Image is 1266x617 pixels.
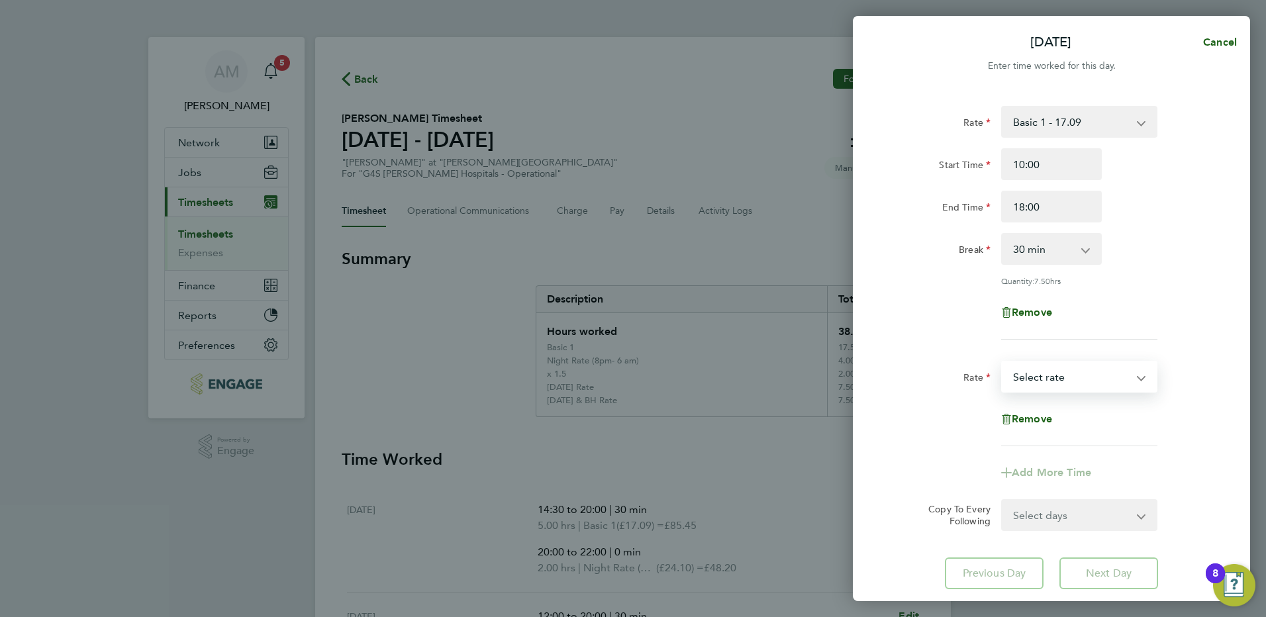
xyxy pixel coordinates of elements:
span: Remove [1012,306,1052,318]
input: E.g. 18:00 [1001,191,1102,222]
button: Open Resource Center, 8 new notifications [1213,564,1255,606]
div: Enter time worked for this day. [853,58,1250,74]
label: End Time [942,201,991,217]
label: Rate [963,117,991,132]
label: Copy To Every Following [918,503,991,527]
label: Break [959,244,991,260]
p: [DATE] [1030,33,1071,52]
button: Remove [1001,307,1052,318]
button: Remove [1001,414,1052,424]
div: Quantity: hrs [1001,275,1157,286]
input: E.g. 08:00 [1001,148,1102,180]
span: 7.50 [1034,275,1050,286]
button: Cancel [1182,29,1250,56]
div: 8 [1212,573,1218,591]
span: Cancel [1199,36,1237,48]
span: Remove [1012,412,1052,425]
label: Rate [963,371,991,387]
label: Start Time [939,159,991,175]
